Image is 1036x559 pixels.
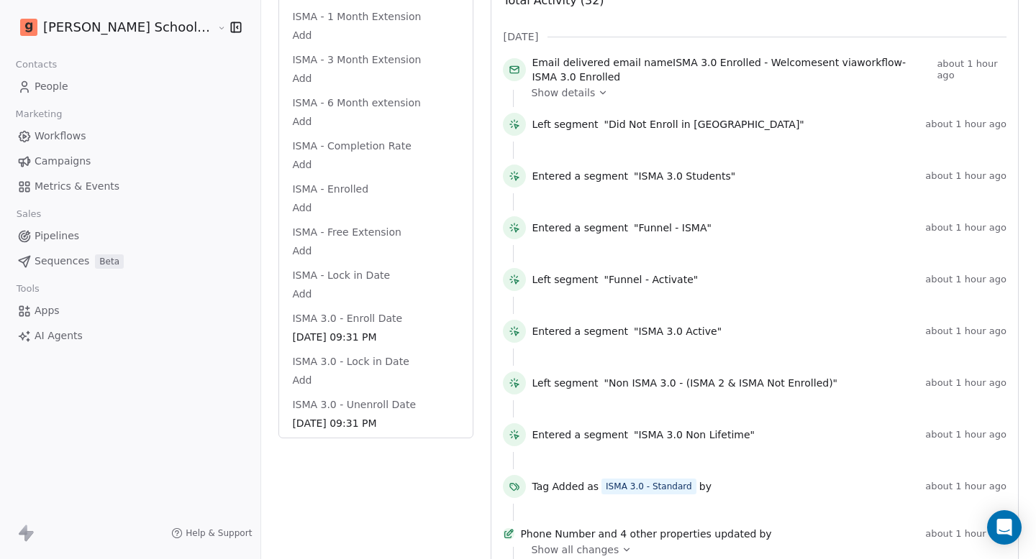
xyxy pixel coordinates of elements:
[531,542,619,557] span: Show all changes
[12,124,249,148] a: Workflows
[925,429,1007,440] span: about 1 hour ago
[12,224,249,248] a: Pipelines
[9,54,63,75] span: Contacts
[531,86,996,100] a: Show details
[604,117,804,131] span: "Did Not Enroll in [GEOGRAPHIC_DATA]"
[634,169,735,183] span: "ISMA 3.0 Students"
[532,376,598,390] span: Left segment
[12,324,249,348] a: AI Agents
[17,15,207,40] button: [PERSON_NAME] School of Finance LLP
[289,311,405,325] span: ISMA 3.0 - Enroll Date
[532,71,620,83] span: ISMA 3.0 Enrolled
[289,182,371,196] span: ISMA - Enrolled
[606,480,692,493] div: ISMA 3.0 - Standard
[43,18,214,37] span: [PERSON_NAME] School of Finance LLP
[35,228,79,244] span: Pipelines
[9,103,68,125] span: Marketing
[292,28,460,42] span: Add
[925,170,1007,182] span: about 1 hour ago
[289,96,424,110] span: ISMA - 6 Month extension
[12,149,249,173] a: Campaigns
[35,179,119,194] span: Metrics & Events
[532,221,628,235] span: Entered a segment
[925,222,1007,234] span: about 1 hour ago
[289,139,414,153] span: ISMA - Completion Rate
[289,397,419,412] span: ISMA 3.0 - Unenroll Date
[279,9,473,438] div: Swipe OneSwipe One
[673,57,817,68] span: ISMA 3.0 Enrolled - Welcome
[925,528,1007,540] span: about 1 hour ago
[604,376,837,390] span: "Non ISMA 3.0 - (ISMA 2 & ISMA Not Enrolled)"
[532,55,931,84] span: email name sent via workflow -
[12,75,249,98] a: People
[289,52,424,67] span: ISMA - 3 Month Extension
[292,114,460,129] span: Add
[12,175,249,198] a: Metrics & Events
[532,169,628,183] span: Entered a segment
[532,428,628,442] span: Entered a segment
[20,19,37,36] img: Goela%20School%20Logos%20(4).png
[35,154,91,169] span: Campaigns
[634,221,712,235] span: "Funnel - ISMA"
[532,479,584,494] span: Tag Added
[35,303,60,318] span: Apps
[292,244,460,258] span: Add
[598,527,756,541] span: and 4 other properties updated
[292,373,460,387] span: Add
[531,542,996,557] a: Show all changes
[937,58,1007,81] span: about 1 hour ago
[532,272,598,287] span: Left segment
[12,299,249,323] a: Apps
[10,278,45,300] span: Tools
[10,203,47,225] span: Sales
[292,287,460,301] span: Add
[35,254,89,269] span: Sequences
[634,324,722,338] span: "ISMA 3.0 Active"
[292,157,460,172] span: Add
[171,527,252,539] a: Help & Support
[12,249,249,273] a: SequencesBeta
[532,117,598,131] span: Left segment
[925,274,1007,285] span: about 1 hour ago
[292,71,460,86] span: Add
[532,324,628,338] span: Entered a segment
[289,354,412,369] span: ISMA 3.0 - Lock in Date
[531,86,595,100] span: Show details
[292,330,460,344] span: [DATE] 09:31 PM
[604,272,699,287] span: "Funnel - Activate"
[35,328,83,343] span: AI Agents
[699,479,712,494] span: by
[503,29,538,44] span: [DATE]
[186,527,252,539] span: Help & Support
[520,527,595,541] span: Phone Number
[95,254,124,269] span: Beta
[292,200,460,215] span: Add
[292,416,460,430] span: [DATE] 09:31 PM
[925,377,1007,389] span: about 1 hour ago
[987,510,1022,545] div: Open Intercom Messenger
[35,79,68,94] span: People
[925,481,1007,492] span: about 1 hour ago
[289,268,393,282] span: ISMA - Lock in Date
[759,527,771,541] span: by
[634,428,755,442] span: "ISMA 3.0 Non Lifetime"
[532,57,609,68] span: Email delivered
[925,119,1007,130] span: about 1 hour ago
[925,325,1007,337] span: about 1 hour ago
[289,225,404,239] span: ISMA - Free Extension
[35,129,86,144] span: Workflows
[289,9,424,24] span: ISMA - 1 Month Extension
[587,479,599,494] span: as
